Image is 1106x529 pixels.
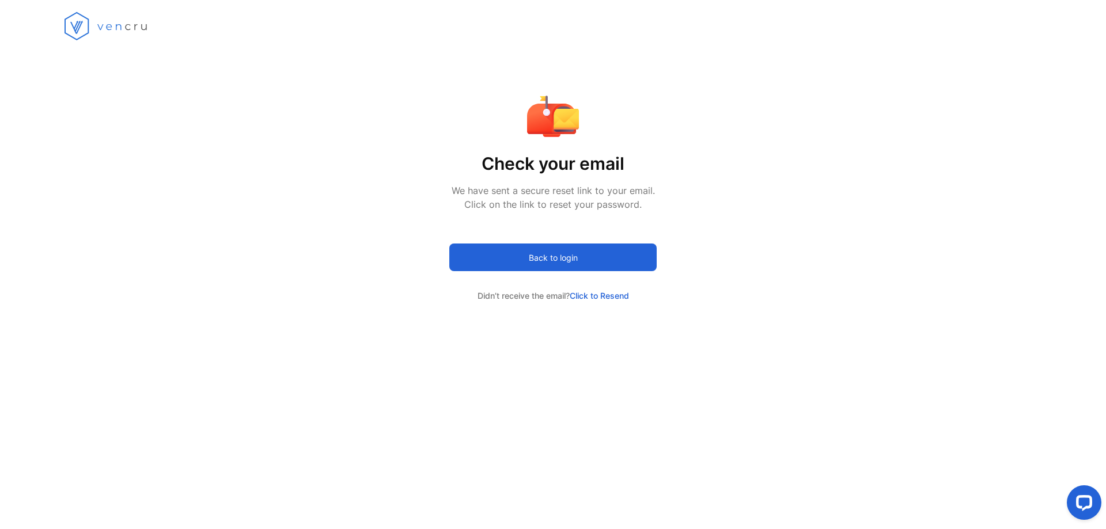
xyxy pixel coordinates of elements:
p: We have sent a secure reset link to your email. Click on the link to reset your password. [449,184,657,211]
img: vencru logo [65,12,150,40]
span: Click to Resend [570,291,629,300]
iframe: LiveChat chat widget [1058,481,1106,529]
img: email verification icon [527,96,579,137]
p: Check your email [449,151,657,177]
button: Back to login [449,243,657,271]
p: Didn’t receive the email? [449,290,657,302]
